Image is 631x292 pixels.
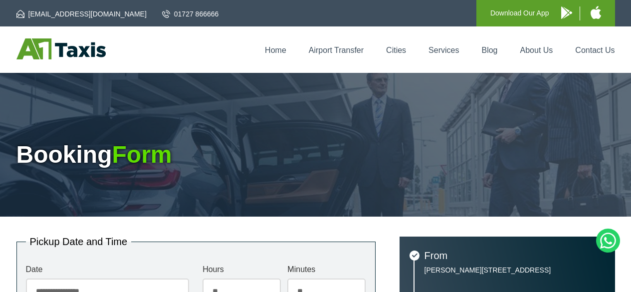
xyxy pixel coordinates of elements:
a: 01727 866666 [162,9,219,19]
img: A1 Taxis St Albans LTD [16,38,106,59]
label: Hours [203,266,281,274]
p: [PERSON_NAME][STREET_ADDRESS] [424,266,605,275]
span: Form [112,141,172,168]
a: Cities [386,46,406,54]
a: [EMAIL_ADDRESS][DOMAIN_NAME] [16,9,147,19]
a: Home [265,46,286,54]
p: Download Our App [490,7,549,19]
a: About Us [520,46,553,54]
h3: From [424,251,605,261]
img: A1 Taxis Android App [561,6,572,19]
a: Airport Transfer [309,46,364,54]
legend: Pickup Date and Time [26,237,132,247]
img: A1 Taxis iPhone App [591,6,601,19]
label: Date [26,266,189,274]
h1: Booking [16,143,615,167]
a: Services [428,46,459,54]
a: Contact Us [575,46,615,54]
a: Blog [481,46,497,54]
label: Minutes [287,266,366,274]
